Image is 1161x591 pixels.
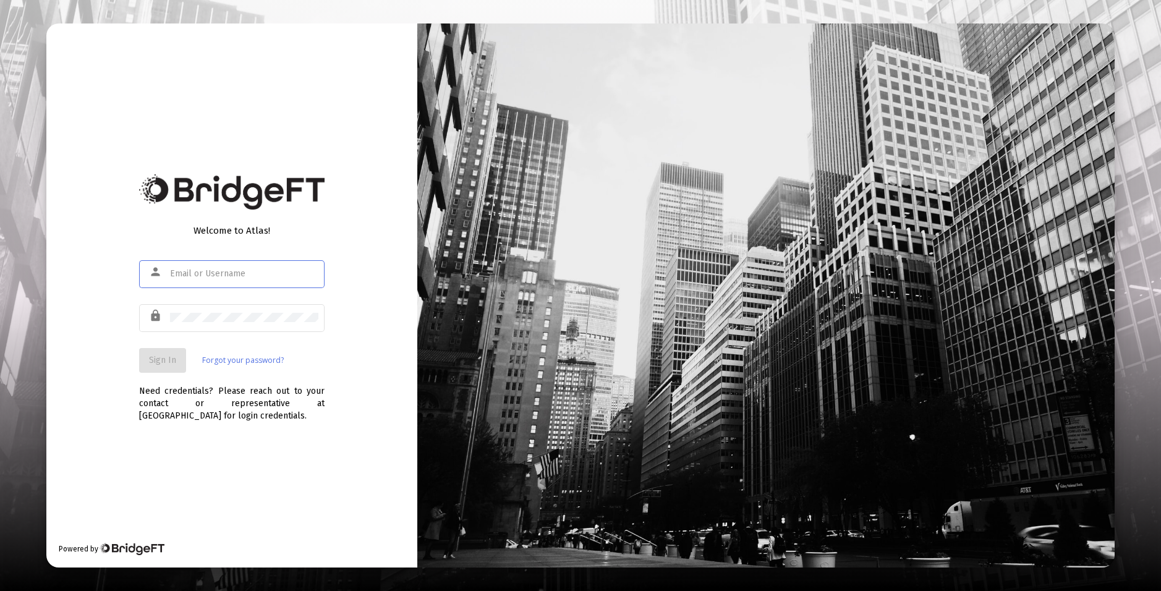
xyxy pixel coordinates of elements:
[139,174,325,210] img: Bridge Financial Technology Logo
[59,543,164,555] div: Powered by
[202,354,284,367] a: Forgot your password?
[149,355,176,365] span: Sign In
[100,543,164,555] img: Bridge Financial Technology Logo
[139,224,325,237] div: Welcome to Atlas!
[170,269,318,279] input: Email or Username
[139,373,325,422] div: Need credentials? Please reach out to your contact or representative at [GEOGRAPHIC_DATA] for log...
[149,308,164,323] mat-icon: lock
[149,265,164,279] mat-icon: person
[139,348,186,373] button: Sign In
